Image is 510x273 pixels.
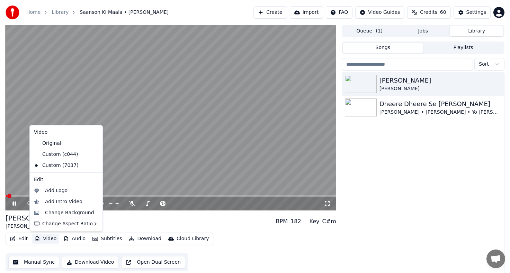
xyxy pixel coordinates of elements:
[379,109,501,116] div: [PERSON_NAME] • [PERSON_NAME] • Yo [PERSON_NAME]
[322,217,336,226] div: C#m
[90,234,125,244] button: Subtitles
[355,6,404,19] button: Video Guides
[31,174,101,185] div: Edit
[253,6,287,19] button: Create
[450,26,503,36] button: Library
[466,9,486,16] div: Settings
[27,200,38,207] span: 0:02
[7,234,30,244] button: Edit
[31,127,101,138] div: Video
[423,43,503,53] button: Playlists
[276,217,288,226] div: BPM
[290,6,323,19] button: Import
[379,85,501,92] div: [PERSON_NAME]
[27,200,44,207] div: /
[407,6,450,19] button: Credits60
[31,149,91,160] div: Custom (c044)
[80,9,169,16] span: Saanson Ki Maala • [PERSON_NAME]
[479,61,489,68] span: Sort
[343,43,423,53] button: Songs
[121,256,185,269] button: Open Dual Screen
[310,217,320,226] div: Key
[454,6,491,19] button: Settings
[326,6,352,19] button: FAQ
[420,9,437,16] span: Credits
[343,26,396,36] button: Queue
[26,9,169,16] nav: breadcrumb
[6,223,63,230] div: [PERSON_NAME]
[31,160,91,171] div: Custom (7037)
[379,76,501,85] div: [PERSON_NAME]
[290,217,301,226] div: 182
[61,234,88,244] button: Audio
[45,209,94,216] div: Change Background
[62,256,118,269] button: Download Video
[396,26,450,36] button: Jobs
[31,138,91,149] div: Original
[379,99,501,109] div: Dheere Dheere Se [PERSON_NAME]
[177,235,209,242] div: Cloud Library
[486,250,505,268] a: Open chat
[26,9,41,16] a: Home
[31,218,101,229] div: Change Aspect Ratio
[126,234,164,244] button: Download
[52,9,69,16] a: Library
[32,234,59,244] button: Video
[6,6,19,19] img: youka
[8,256,59,269] button: Manual Sync
[6,213,63,223] div: [PERSON_NAME]
[45,187,68,194] div: Add Logo
[45,198,82,205] div: Add Intro Video
[440,9,446,16] span: 60
[376,28,383,35] span: ( 1 )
